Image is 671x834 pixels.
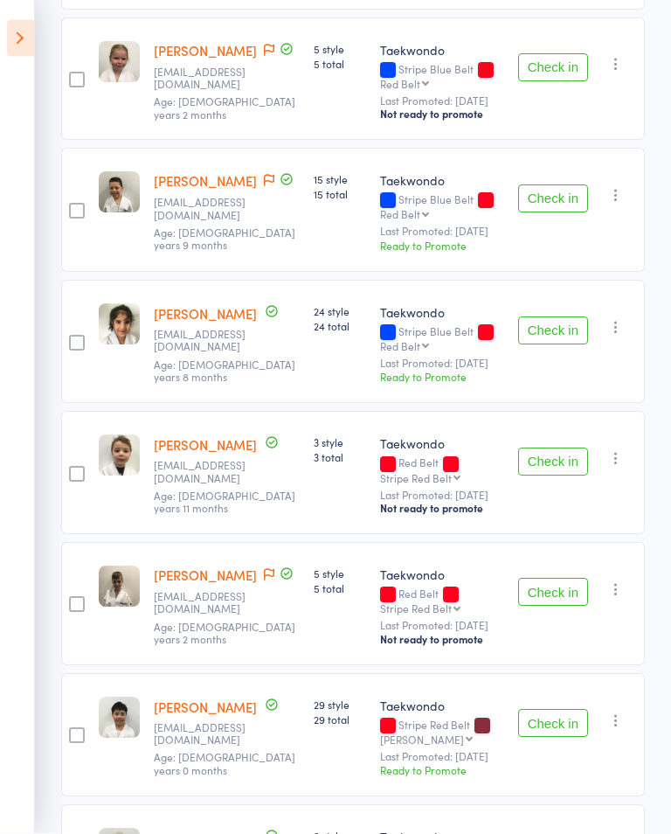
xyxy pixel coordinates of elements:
img: image1614379322.png [99,435,140,476]
button: Check in [518,317,588,345]
div: [PERSON_NAME] [380,734,464,746]
a: [PERSON_NAME] [154,42,257,60]
img: image1658212310.png [99,698,140,739]
small: Last Promoted: [DATE] [380,358,503,370]
button: Check in [518,54,588,82]
span: Age: [DEMOGRAPHIC_DATA] years 11 months [154,489,295,516]
button: Check in [518,710,588,738]
span: 5 total [314,57,366,72]
span: 24 style [314,304,366,319]
span: Age: [DEMOGRAPHIC_DATA] years 8 months [154,358,295,385]
button: Check in [518,579,588,607]
small: Last Promoted: [DATE] [380,620,503,632]
img: image1680305381.png [99,566,140,608]
div: Not ready to promote [380,633,503,647]
span: Age: [DEMOGRAPHIC_DATA] years 9 months [154,226,295,253]
div: Stripe Red Belt [380,719,503,746]
div: Taekwondo [380,435,503,453]
div: Taekwondo [380,172,503,190]
div: Red Belt [380,588,503,615]
div: Ready to Promote [380,763,503,778]
span: 29 style [314,698,366,712]
div: Red Belt [380,79,420,90]
small: sailor.a@outlook.com [154,722,267,747]
div: Stripe Blue Belt [380,194,503,220]
span: 5 style [314,566,366,581]
img: image1699667424.png [99,42,140,83]
span: 5 total [314,581,366,596]
div: Stripe Blue Belt [380,326,503,352]
span: 3 style [314,435,366,450]
small: Last Promoted: [DATE] [380,751,503,763]
button: Check in [518,185,588,213]
small: Last Promoted: [DATE] [380,490,503,502]
a: [PERSON_NAME] [154,172,257,191]
span: Age: [DEMOGRAPHIC_DATA] years 0 months [154,750,295,777]
div: Taekwondo [380,698,503,715]
small: Last Promoted: [DATE] [380,226,503,238]
div: Red Belt [380,341,420,352]
span: 15 style [314,172,366,187]
div: Taekwondo [380,42,503,59]
img: image1665179989.png [99,172,140,213]
div: Taekwondo [380,304,503,322]
div: Stripe Red Belt [380,603,452,615]
a: [PERSON_NAME] [154,436,257,455]
a: [PERSON_NAME] [154,305,257,323]
small: swettadesai@yahoo.com.au [154,329,267,354]
a: [PERSON_NAME] [154,566,257,585]
small: Last Promoted: [DATE] [380,95,503,108]
span: 3 total [314,450,366,465]
div: Red Belt [380,457,503,483]
small: lachlan@ihhunter.com [154,591,267,616]
small: daniisideris@gmail.com [154,197,267,222]
small: nchristie@kstextiles.com.au [154,460,267,485]
div: Ready to Promote [380,239,503,254]
img: image1613772490.png [99,304,140,345]
div: Taekwondo [380,566,503,584]
small: charanne85@live.com.au [154,66,267,92]
span: 29 total [314,712,366,727]
div: Red Belt [380,209,420,220]
div: Stripe Red Belt [380,473,452,484]
span: Age: [DEMOGRAPHIC_DATA] years 2 months [154,620,295,647]
span: 15 total [314,187,366,202]
span: 24 total [314,319,366,334]
span: Age: [DEMOGRAPHIC_DATA] years 2 months [154,94,295,122]
div: Not ready to promote [380,502,503,516]
span: 5 style [314,42,366,57]
button: Check in [518,448,588,476]
div: Stripe Blue Belt [380,64,503,90]
div: Not ready to promote [380,108,503,122]
a: [PERSON_NAME] [154,698,257,717]
div: Ready to Promote [380,370,503,385]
